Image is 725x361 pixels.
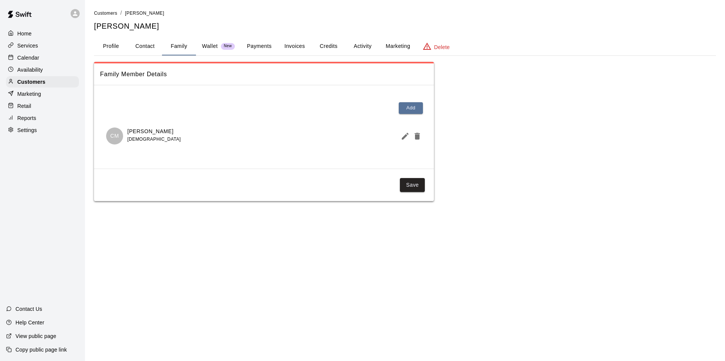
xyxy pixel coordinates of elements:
span: Family Member Details [100,69,428,79]
button: Save [400,178,425,192]
a: Home [6,28,79,39]
p: Wallet [202,42,218,50]
button: Activity [346,37,379,55]
a: Customers [6,76,79,88]
p: Settings [17,126,37,134]
p: Retail [17,102,31,110]
p: CM [110,132,119,140]
a: Availability [6,64,79,75]
button: Family [162,37,196,55]
button: Credits [312,37,346,55]
span: [PERSON_NAME] [125,11,164,16]
p: Calendar [17,54,39,61]
p: Marketing [17,90,41,98]
a: Retail [6,100,79,112]
div: basic tabs example [94,37,716,55]
p: Help Center [15,319,44,326]
div: Colton Martin [106,128,123,144]
p: Customers [17,78,45,86]
button: Payments [241,37,278,55]
p: Delete [434,43,450,51]
nav: breadcrumb [94,9,716,17]
a: Marketing [6,88,79,100]
p: View public page [15,332,56,340]
button: Invoices [278,37,312,55]
p: Copy public page link [15,346,67,353]
p: [PERSON_NAME] [127,128,180,135]
p: Services [17,42,38,49]
span: Customers [94,11,117,16]
a: Services [6,40,79,51]
a: Reports [6,112,79,124]
a: Customers [94,10,117,16]
a: Calendar [6,52,79,63]
h5: [PERSON_NAME] [94,21,716,31]
button: Profile [94,37,128,55]
p: Home [17,30,32,37]
p: Availability [17,66,43,74]
span: [DEMOGRAPHIC_DATA] [127,137,180,142]
button: Contact [128,37,162,55]
button: Delete [410,129,422,144]
li: / [120,9,122,17]
button: Add [399,102,423,114]
button: Edit Member [398,129,410,144]
button: Marketing [379,37,416,55]
span: New [221,44,235,49]
a: Settings [6,124,79,136]
p: Contact Us [15,305,42,313]
p: Reports [17,114,36,122]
